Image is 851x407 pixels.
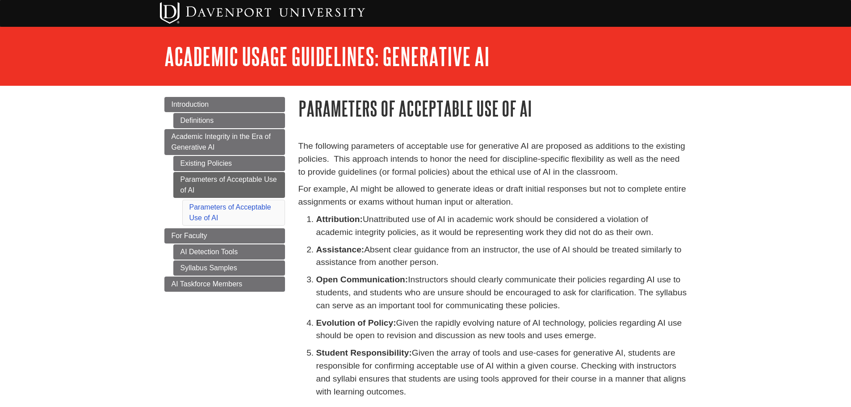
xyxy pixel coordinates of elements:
[173,156,285,171] a: Existing Policies
[164,97,285,112] a: Introduction
[298,183,687,209] p: For example, AI might be allowed to generate ideas or draft initial responses but not to complete...
[164,42,490,70] a: Academic Usage Guidelines: Generative AI
[164,97,285,292] div: Guide Page Menu
[189,203,271,222] a: Parameters of Acceptable Use of AI
[316,245,365,254] strong: Assistance:
[160,2,365,24] img: Davenport University
[298,97,687,120] h1: Parameters of Acceptable Use of AI
[172,232,207,239] span: For Faculty
[316,275,408,284] strong: Open Communication:
[173,113,285,128] a: Definitions
[164,129,285,155] a: Academic Integrity in the Era of Generative AI
[172,101,209,108] span: Introduction
[173,260,285,276] a: Syllabus Samples
[316,243,687,269] p: Absent clear guidance from an instructor, the use of AI should be treated similarly to assistance...
[173,172,285,198] a: Parameters of Acceptable Use of AI
[316,273,687,312] p: Instructors should clearly communicate their policies regarding AI use to students, and students ...
[316,348,412,357] strong: Student Responsibility:
[164,228,285,243] a: For Faculty
[316,317,687,343] p: Given the rapidly evolving nature of AI technology, policies regarding AI use should be open to r...
[316,213,687,239] p: Unattributed use of AI in academic work should be considered a violation of academic integrity po...
[164,277,285,292] a: AI Taskforce Members
[316,318,396,327] strong: Evolution of Policy:
[172,280,243,288] span: AI Taskforce Members
[173,244,285,260] a: AI Detection Tools
[316,214,363,224] strong: Attribution:
[172,133,271,151] span: Academic Integrity in the Era of Generative AI
[316,347,687,398] p: Given the array of tools and use-cases for generative AI, students are responsible for confirming...
[298,140,687,178] p: The following parameters of acceptable use for generative AI are proposed as additions to the exi...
